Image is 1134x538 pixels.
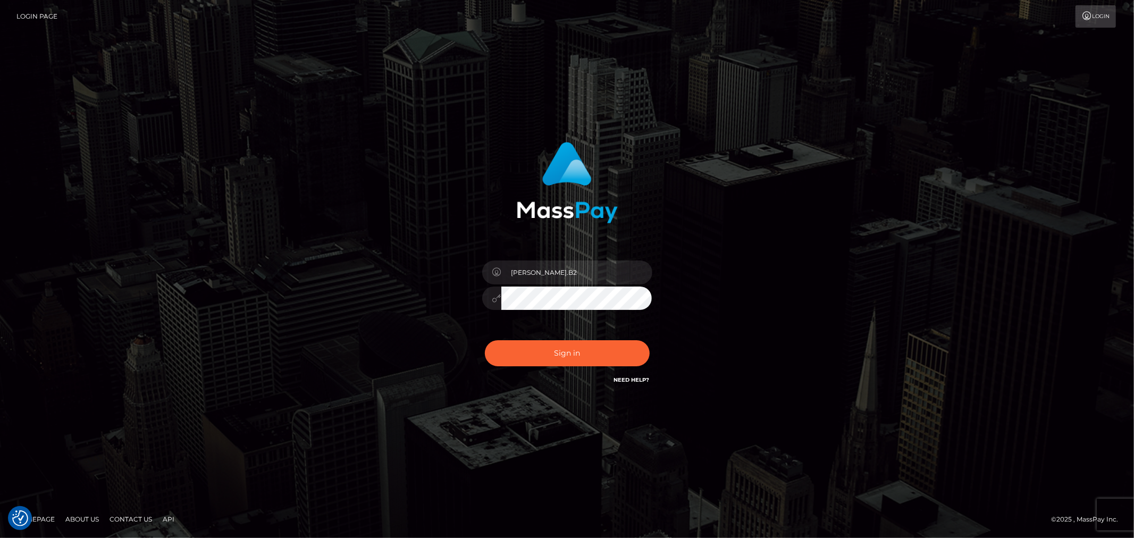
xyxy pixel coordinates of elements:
a: Login [1076,5,1116,28]
a: Contact Us [105,511,156,527]
img: MassPay Login [517,142,618,223]
img: Revisit consent button [12,510,28,526]
a: Homepage [12,511,59,527]
a: About Us [61,511,103,527]
a: API [158,511,179,527]
input: Username... [501,260,652,284]
a: Login Page [16,5,57,28]
button: Consent Preferences [12,510,28,526]
a: Need Help? [614,376,650,383]
button: Sign in [485,340,650,366]
div: © 2025 , MassPay Inc. [1051,514,1126,525]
